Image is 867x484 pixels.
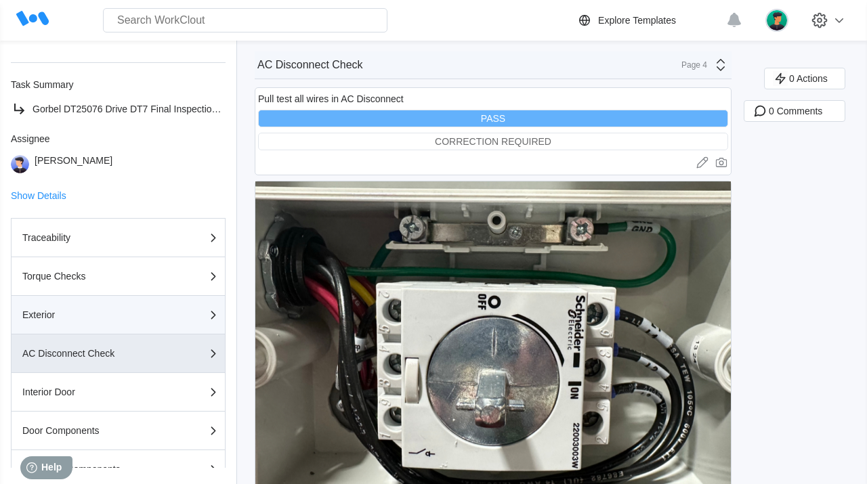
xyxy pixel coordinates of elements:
[35,155,112,173] div: [PERSON_NAME]
[11,412,226,450] button: Door Components
[22,233,158,242] div: Traceability
[11,133,226,144] div: Assignee
[22,310,158,320] div: Exterior
[744,100,845,122] button: 0 Comments
[764,68,845,89] button: 0 Actions
[11,191,66,200] button: Show Details
[258,93,404,104] div: Pull test all wires in AC Disconnect
[769,106,822,116] span: 0 Comments
[11,334,226,373] button: AC Disconnect Check
[576,12,719,28] a: Explore Templates
[11,101,226,117] a: Gorbel DT25076 Drive DT7 Final Inspection Task
[11,373,226,412] button: Interior Door
[103,8,387,32] input: Search WorkClout
[598,15,676,26] div: Explore Templates
[11,296,226,334] button: Exterior
[435,136,551,147] div: CORRECTION REQUIRED
[11,155,29,173] img: user-5.png
[789,74,828,83] span: 0 Actions
[11,79,226,90] div: Task Summary
[257,59,363,71] div: AC Disconnect Check
[765,9,788,32] img: user.png
[11,218,226,257] button: Traceability
[33,104,239,114] span: Gorbel DT25076 Drive DT7 Final Inspection Task
[11,257,226,296] button: Torque Checks
[481,113,505,124] div: PASS
[22,271,158,281] div: Torque Checks
[22,349,158,358] div: AC Disconnect Check
[22,387,158,397] div: Interior Door
[673,60,707,70] div: Page 4
[22,426,158,435] div: Door Components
